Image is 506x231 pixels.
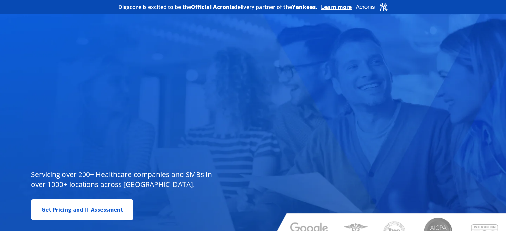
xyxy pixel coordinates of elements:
[292,3,318,11] b: Yankees.
[355,2,388,12] img: Acronis
[31,199,134,220] a: Get Pricing and IT Assessment
[118,4,318,10] h2: Digacore is excited to be the delivery partner of the
[41,203,123,216] span: Get Pricing and IT Assessment
[31,170,217,189] p: Servicing over 200+ Healthcare companies and SMBs in over 1000+ locations across [GEOGRAPHIC_DATA].
[191,3,234,11] b: Official Acronis
[321,4,352,10] a: Learn more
